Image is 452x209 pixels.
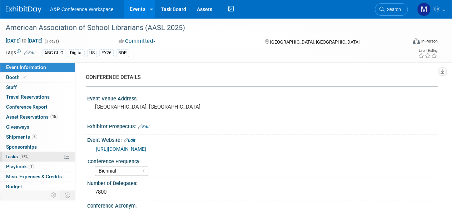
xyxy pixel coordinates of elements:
[44,39,59,44] span: (3 days)
[0,162,75,171] a: Playbook1
[0,182,75,191] a: Budget
[6,144,37,150] span: Sponsorships
[50,114,58,119] span: 15
[3,21,401,34] div: American Association of School Librarians (AASL 2025)
[87,49,97,57] div: US
[99,49,114,57] div: FY26
[23,75,26,79] i: Booth reservation complete
[6,164,34,169] span: Playbook
[418,49,437,53] div: Event Rating
[6,114,58,120] span: Asset Reservations
[5,154,29,159] span: Tasks
[0,92,75,102] a: Travel Reservations
[384,7,401,12] span: Search
[138,124,150,129] a: Edit
[96,146,146,152] a: [URL][DOMAIN_NAME]
[0,73,75,82] a: Booth
[421,39,438,44] div: In-Person
[60,190,75,200] td: Toggle Event Tabs
[5,38,43,44] span: [DATE] [DATE]
[88,156,434,165] div: Conference Frequency:
[42,49,65,57] div: ABC-CLIO
[48,190,60,200] td: Personalize Event Tab Strip
[93,186,432,198] div: 7800
[0,83,75,92] a: Staff
[6,94,50,100] span: Travel Reservations
[374,37,438,48] div: Event Format
[87,121,438,130] div: Exhibitor Prospectus:
[87,135,438,144] div: Event Website:
[29,164,34,169] span: 1
[87,178,438,187] div: Number of Delegates:
[24,50,36,55] a: Edit
[417,3,431,16] img: Mark Strong
[116,38,159,45] button: Committed
[6,74,28,80] span: Booth
[86,74,432,81] div: CONFERENCE DETAILS
[116,49,129,57] div: BDR
[413,38,420,44] img: Format-Inperson.png
[270,39,359,45] span: [GEOGRAPHIC_DATA], [GEOGRAPHIC_DATA]
[0,152,75,161] a: Tasks77%
[124,138,135,143] a: Edit
[0,122,75,132] a: Giveaways
[6,104,48,110] span: Conference Report
[21,38,28,44] span: to
[5,49,36,57] td: Tags
[0,132,75,142] a: Shipments6
[6,184,22,189] span: Budget
[32,134,37,139] span: 6
[87,93,438,102] div: Event Venue Address:
[0,102,75,112] a: Conference Report
[0,112,75,122] a: Asset Reservations15
[375,3,408,16] a: Search
[20,154,29,159] span: 77%
[6,124,29,130] span: Giveaways
[0,142,75,152] a: Sponsorships
[6,174,62,179] span: Misc. Expenses & Credits
[95,104,225,110] pre: [GEOGRAPHIC_DATA], [GEOGRAPHIC_DATA]
[6,64,46,70] span: Event Information
[6,84,17,90] span: Staff
[68,49,85,57] div: Digital
[0,63,75,72] a: Event Information
[6,6,41,13] img: ExhibitDay
[50,6,114,12] span: A&P Conference Workspace
[6,134,37,140] span: Shipments
[0,172,75,181] a: Misc. Expenses & Credits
